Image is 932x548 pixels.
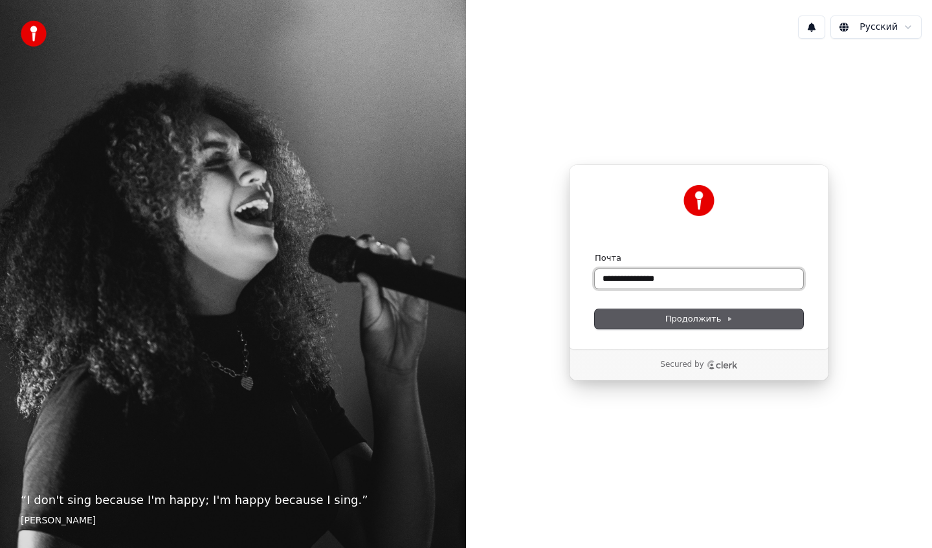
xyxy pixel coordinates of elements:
a: Clerk logo [707,360,738,369]
button: Продолжить [595,309,803,329]
label: Почта [595,252,621,264]
img: youka [21,21,47,47]
img: Youka [683,185,715,216]
span: Продолжить [665,313,733,325]
p: Secured by [660,360,704,370]
p: “ I don't sing because I'm happy; I'm happy because I sing. ” [21,491,445,509]
footer: [PERSON_NAME] [21,514,445,527]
